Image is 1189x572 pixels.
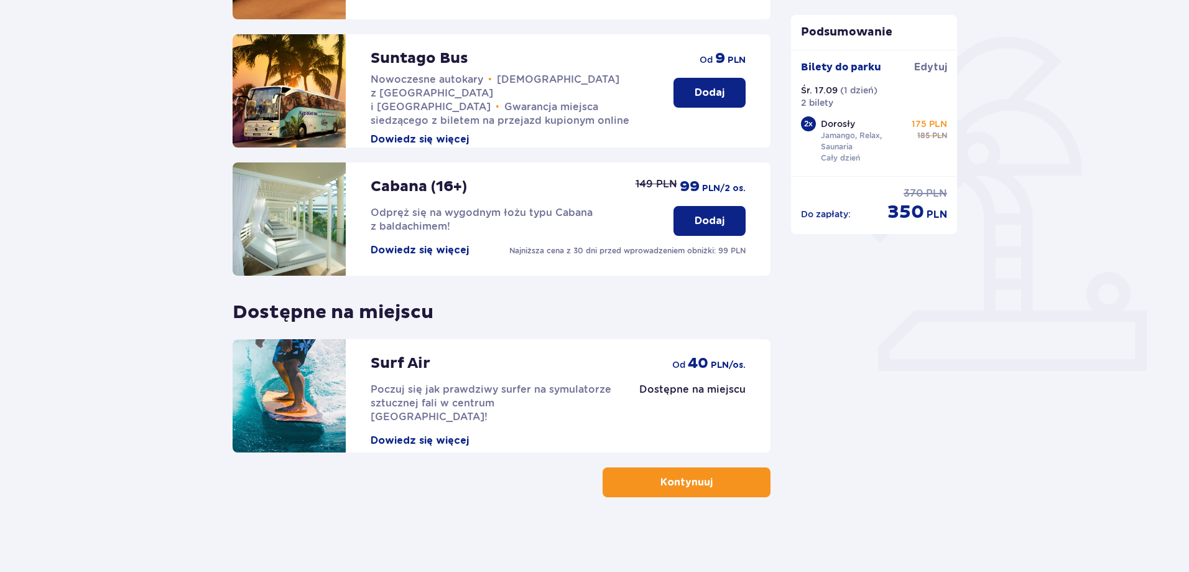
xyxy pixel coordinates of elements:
button: Kontynuuj [603,467,770,497]
p: Surf Air [371,354,430,373]
p: Dostępne na miejscu [233,291,433,324]
p: Dodaj [695,214,724,228]
div: 2 x [801,116,816,131]
p: od [700,54,713,66]
p: ( 1 dzień ) [840,84,877,96]
img: attraction [233,162,346,276]
button: Dodaj [673,78,746,108]
p: PLN /os. [711,359,746,372]
p: PLN [927,208,947,222]
p: 2 bilety [801,96,833,109]
span: Odpręż się na wygodnym łożu typu Cabana z baldachimem! [371,207,593,232]
span: • [496,101,499,113]
p: Podsumowanie [791,25,958,40]
span: Nowoczesne autokary [371,73,483,85]
p: od [672,359,685,371]
p: PLN [728,54,746,67]
p: 40 [688,354,708,373]
button: Dowiedz się więcej [371,243,469,257]
p: Jamango, Relax, Saunaria [821,130,907,152]
button: Dowiedz się więcej [371,133,469,146]
p: PLN [932,130,947,141]
p: 185 [917,130,930,141]
p: 9 [715,49,725,68]
p: PLN /2 os. [702,182,746,195]
p: Śr. 17.09 [801,84,838,96]
p: Do zapłaty : [801,208,851,220]
p: Dorosły [821,118,855,130]
p: Najniższa cena z 30 dni przed wprowadzeniem obniżki: 99 PLN [509,245,746,256]
p: Suntago Bus [371,49,468,68]
button: Dowiedz się więcej [371,434,469,448]
button: Dodaj [673,206,746,236]
p: Dodaj [695,86,724,100]
p: 175 PLN [912,118,947,130]
p: 370 [904,187,923,200]
p: Dostępne na miejscu [639,383,746,396]
p: Cały dzień [821,152,860,164]
p: PLN [926,187,947,200]
a: Edytuj [914,60,947,74]
p: Bilety do parku [801,60,881,74]
p: 99 [680,177,700,196]
span: [DEMOGRAPHIC_DATA] z [GEOGRAPHIC_DATA] i [GEOGRAPHIC_DATA] [371,73,619,113]
p: 149 PLN [636,177,677,191]
p: 350 [887,200,924,224]
p: Kontynuuj [660,476,713,489]
img: attraction [233,34,346,148]
p: Cabana (16+) [371,177,467,196]
img: attraction [233,339,346,452]
span: Poczuj się jak prawdziwy surfer na symulatorze sztucznej fali w centrum [GEOGRAPHIC_DATA]! [371,383,611,423]
span: • [488,73,492,86]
